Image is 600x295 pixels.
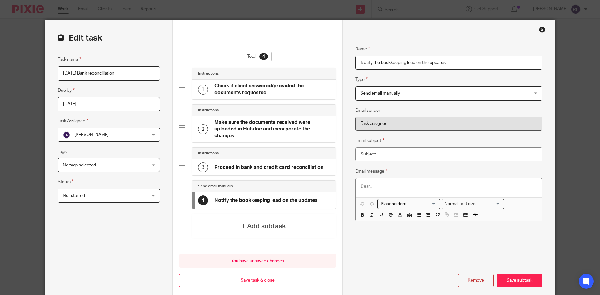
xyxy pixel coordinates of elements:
[198,108,219,113] h4: Instructions
[214,119,330,139] h4: Make sure the documents received were uploaded in Hubdoc and incorporate the changes
[198,162,208,172] div: 3
[63,131,70,139] img: svg%3E
[497,274,542,287] button: Save subtask
[58,117,88,125] label: Task Assignee
[63,163,96,167] span: No tags selected
[244,52,272,61] div: Total
[198,184,233,189] h4: Send email manually
[179,274,336,287] button: Save task & close
[242,221,286,231] h4: + Add subtask
[74,133,109,137] span: [PERSON_NAME]
[355,137,384,144] label: Email subject
[198,151,219,156] h4: Instructions
[58,178,74,185] label: Status
[355,45,370,52] label: Name
[58,87,75,94] label: Due by
[214,164,323,171] h4: Proceed in bank and credit card reconciliation
[58,97,160,111] input: Pick a date
[259,53,268,60] div: 4
[198,195,208,205] div: 4
[214,197,318,204] h4: Notify the bookkeeping lead on the updates
[478,201,500,207] input: Search for option
[179,254,336,268] div: You have unsaved changes
[442,199,504,209] div: Search for option
[443,201,477,207] span: Normal text size
[377,199,440,209] div: Placeholders
[63,194,85,198] span: Not started
[355,168,387,175] label: Email message
[58,33,160,43] h2: Edit task
[355,76,368,83] label: Type
[198,124,208,134] div: 2
[198,85,208,95] div: 1
[458,274,494,287] button: Remove
[377,199,440,209] div: Search for option
[355,107,380,114] label: Email sender
[442,199,504,209] div: Text styles
[214,83,330,96] h4: Check if client answered/provided the documents requested
[539,27,545,33] div: Close this dialog window
[360,91,400,96] span: Send email manually
[378,201,436,207] input: Search for option
[58,149,67,155] label: Tags
[58,56,81,63] label: Task name
[355,147,542,161] input: Subject
[198,71,219,76] h4: Instructions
